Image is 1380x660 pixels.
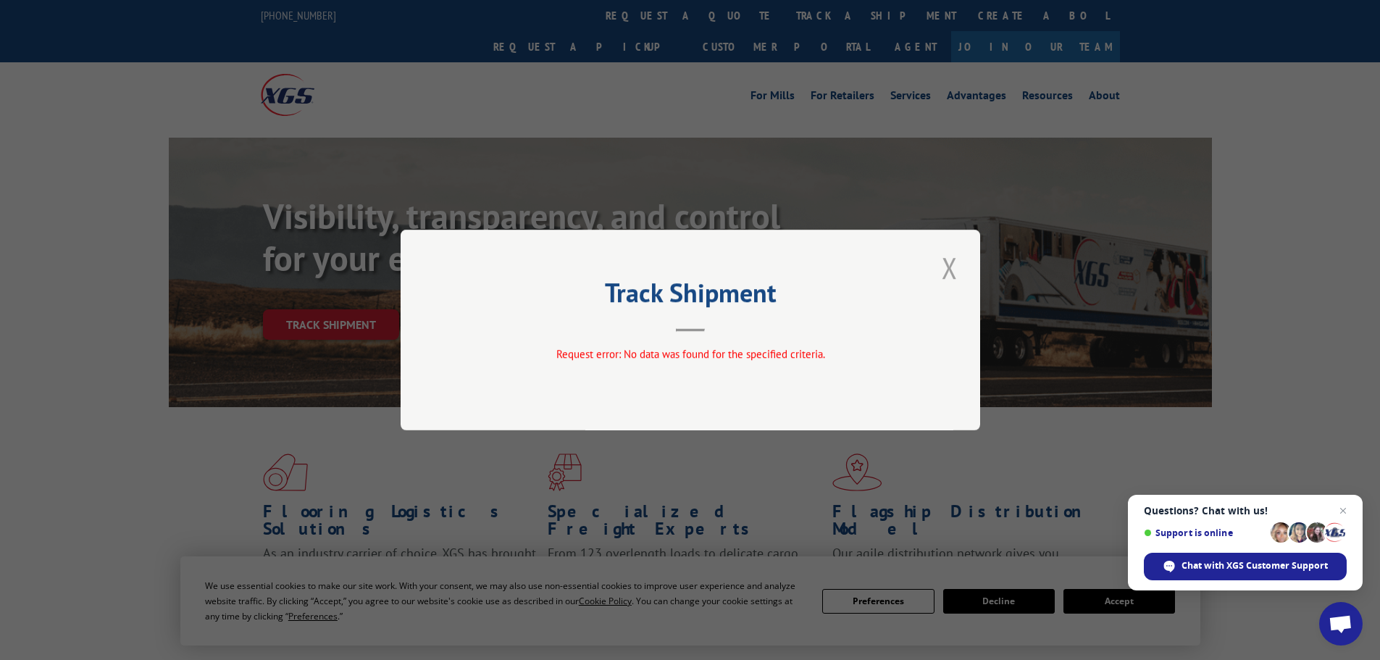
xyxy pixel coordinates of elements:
span: Chat with XGS Customer Support [1182,559,1328,572]
span: Request error: No data was found for the specified criteria. [556,347,824,361]
span: Support is online [1144,527,1266,538]
h2: Track Shipment [473,283,908,310]
button: Close modal [937,248,962,288]
span: Questions? Chat with us! [1144,505,1347,517]
a: Open chat [1319,602,1363,646]
span: Chat with XGS Customer Support [1144,553,1347,580]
